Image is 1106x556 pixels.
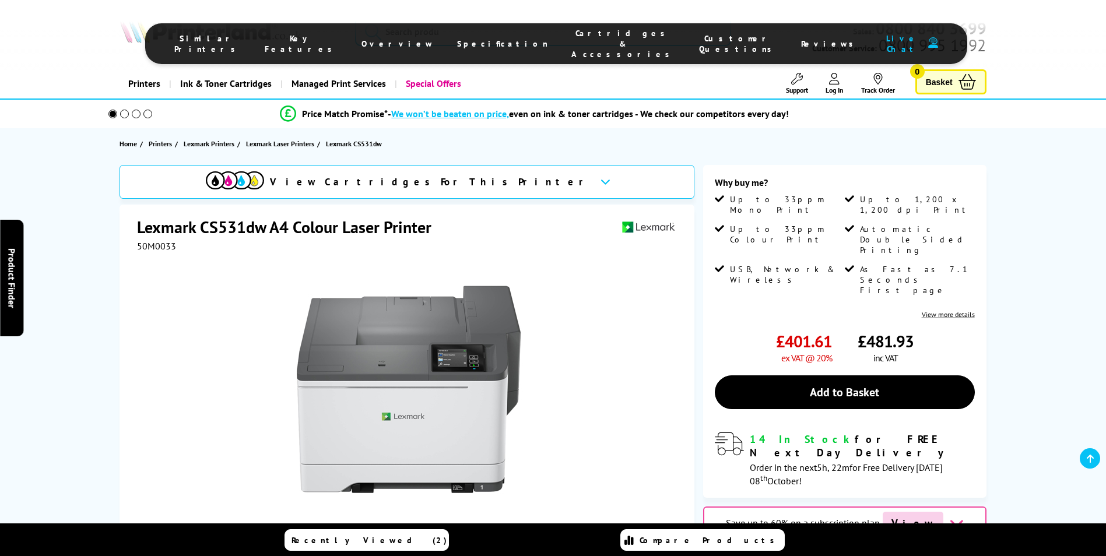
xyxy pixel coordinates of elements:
[928,37,938,48] img: user-headset-duotone.svg
[326,138,385,150] a: Lexmark CS531dw
[620,529,785,551] a: Compare Products
[873,352,898,364] span: inc VAT
[883,33,922,54] span: Live Chat
[180,69,272,98] span: Ink & Toner Cartridges
[270,175,591,188] span: View Cartridges For This Printer
[715,177,975,194] div: Why buy me?
[184,138,234,150] span: Lexmark Printers
[922,310,975,319] a: View more details
[926,74,953,90] span: Basket
[246,138,317,150] a: Lexmark Laser Printers
[93,104,977,124] li: modal_Promise
[860,224,972,255] span: Automatic Double Sided Printing
[860,194,972,215] span: Up to 1,200 x 1,200 dpi Print
[801,38,859,49] span: Reviews
[861,73,895,94] a: Track Order
[395,69,470,98] a: Special Offers
[860,264,972,295] span: As Fast as 7.1 Seconds First page
[388,108,789,119] div: - even on ink & toner cartridges - We check our competitors every day!
[750,462,943,487] span: Order in the next for Free Delivery [DATE] 08 October!
[285,529,449,551] a: Recently Viewed (2)
[246,138,314,150] span: Lexmark Laser Printers
[184,138,237,150] a: Lexmark Printers
[730,194,842,215] span: Up to 33ppm Mono Print
[137,240,176,252] span: 50M0033
[750,432,855,446] span: 14 In Stock
[149,138,175,150] a: Printers
[571,28,676,59] span: Cartridges & Accessories
[149,138,172,150] span: Printers
[137,216,443,238] h1: Lexmark CS531dw A4 Colour Laser Printer
[294,275,523,504] img: Lexmark CS531dw
[302,108,388,119] span: Price Match Promise*
[915,69,986,94] a: Basket 0
[6,248,17,308] span: Product Finder
[781,352,832,364] span: ex VAT @ 20%
[169,69,280,98] a: Ink & Toner Cartridges
[265,33,338,54] span: Key Features
[730,224,842,245] span: Up to 33ppm Colour Print
[120,138,137,150] span: Home
[786,73,808,94] a: Support
[826,86,844,94] span: Log In
[730,264,842,285] span: USB, Network & Wireless
[726,517,880,529] span: Save up to 60% on a subscription plan
[786,86,808,94] span: Support
[826,73,844,94] a: Log In
[715,432,975,486] div: modal_delivery
[640,535,781,546] span: Compare Products
[120,138,140,150] a: Home
[622,216,675,238] img: Lexmark
[776,330,832,352] span: £401.61
[715,375,975,409] a: Add to Basket
[206,171,264,189] img: View Cartridges
[326,138,382,150] span: Lexmark CS531dw
[760,473,767,483] sup: th
[858,330,914,352] span: £481.93
[174,33,241,54] span: Similar Printers
[817,462,849,473] span: 5h, 22m
[120,69,169,98] a: Printers
[883,512,943,534] span: View
[361,38,434,49] span: Overview
[280,69,395,98] a: Managed Print Services
[750,432,975,459] div: for FREE Next Day Delivery
[292,535,447,546] span: Recently Viewed (2)
[910,64,925,79] span: 0
[699,33,778,54] span: Customer Questions
[391,108,509,119] span: We won’t be beaten on price,
[457,38,548,49] span: Specification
